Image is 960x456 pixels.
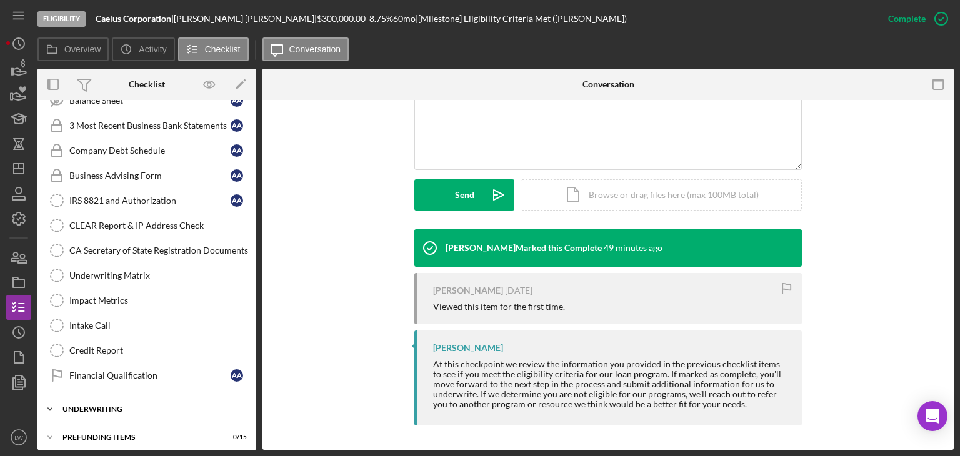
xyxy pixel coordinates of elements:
div: [PERSON_NAME] [PERSON_NAME] | [174,14,317,24]
div: Company Debt Schedule [69,146,231,156]
div: Financial Qualification [69,370,231,380]
div: $300,000.00 [317,14,369,24]
div: 0 / 15 [224,434,247,441]
div: [PERSON_NAME] [433,343,503,353]
label: Overview [64,44,101,54]
div: Eligibility [37,11,86,27]
div: Checklist [129,79,165,89]
a: Balance SheetAA [44,88,250,113]
div: A A [231,144,243,157]
div: Prefunding Items [62,434,216,441]
div: [PERSON_NAME] [433,285,503,295]
a: Business Advising FormAA [44,163,250,188]
div: At this checkpoint we review the information you provided in the previous checklist items to see ... [433,359,789,409]
div: 3 Most Recent Business Bank Statements [69,121,231,131]
div: Complete [888,6,926,31]
time: 2025-08-11 05:37 [505,285,532,295]
a: Company Debt ScheduleAA [44,138,250,163]
div: | [96,14,174,24]
div: Intake Call [69,320,249,330]
div: CA Secretary of State Registration Documents [69,245,249,255]
button: Checklist [178,37,249,61]
a: Financial QualificationAA [44,363,250,388]
text: LW [14,434,24,441]
b: Caelus Corporation [96,13,171,24]
div: A A [231,194,243,207]
button: Activity [112,37,174,61]
a: CLEAR Report & IP Address Check [44,213,250,238]
div: Impact Metrics [69,295,249,305]
div: [PERSON_NAME] Marked this Complete [446,243,602,253]
label: Checklist [205,44,241,54]
div: A A [231,94,243,107]
a: Credit Report [44,338,250,363]
div: | [Milestone] Eligibility Criteria Met ([PERSON_NAME]) [416,14,627,24]
label: Conversation [289,44,341,54]
div: Viewed this item for the first time. [433,302,565,312]
a: CA Secretary of State Registration Documents [44,238,250,263]
a: Intake Call [44,313,250,338]
button: LW [6,425,31,450]
div: Conversation [582,79,634,89]
div: Business Advising Form [69,171,231,181]
button: Conversation [262,37,349,61]
div: A A [231,369,243,382]
label: Activity [139,44,166,54]
time: 2025-08-14 23:12 [604,243,662,253]
div: 60 mo [393,14,416,24]
div: Underwriting [62,405,241,413]
div: IRS 8821 and Authorization [69,196,231,206]
div: 8.75 % [369,14,393,24]
button: Overview [37,37,109,61]
div: CLEAR Report & IP Address Check [69,221,249,230]
div: Credit Report [69,345,249,355]
div: A A [231,119,243,132]
button: Send [414,179,514,211]
div: Balance Sheet [69,96,231,106]
div: Open Intercom Messenger [917,401,947,431]
div: Underwriting Matrix [69,270,249,280]
a: IRS 8821 and AuthorizationAA [44,188,250,213]
a: Impact Metrics [44,288,250,313]
div: Send [455,179,474,211]
a: Underwriting Matrix [44,263,250,288]
a: 3 Most Recent Business Bank StatementsAA [44,113,250,138]
button: Complete [876,6,954,31]
div: A A [231,169,243,182]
